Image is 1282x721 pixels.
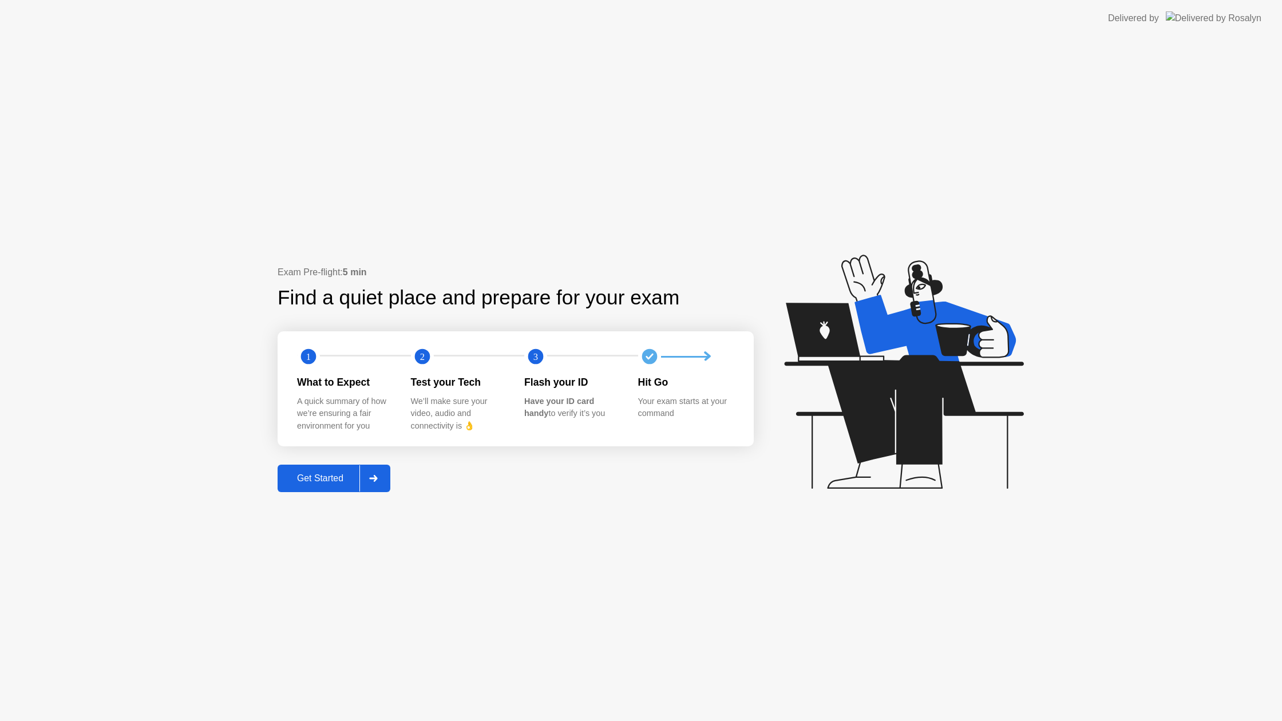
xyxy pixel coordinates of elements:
[306,351,311,362] text: 1
[297,395,393,433] div: A quick summary of how we’re ensuring a fair environment for you
[533,351,538,362] text: 3
[638,395,734,420] div: Your exam starts at your command
[524,375,620,390] div: Flash your ID
[281,473,359,484] div: Get Started
[420,351,424,362] text: 2
[278,283,681,313] div: Find a quiet place and prepare for your exam
[524,395,620,420] div: to verify it’s you
[343,267,367,277] b: 5 min
[1166,11,1261,25] img: Delivered by Rosalyn
[278,465,390,492] button: Get Started
[411,375,507,390] div: Test your Tech
[1108,11,1159,25] div: Delivered by
[524,397,594,418] b: Have your ID card handy
[411,395,507,433] div: We’ll make sure your video, audio and connectivity is 👌
[638,375,734,390] div: Hit Go
[278,266,754,279] div: Exam Pre-flight:
[297,375,393,390] div: What to Expect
